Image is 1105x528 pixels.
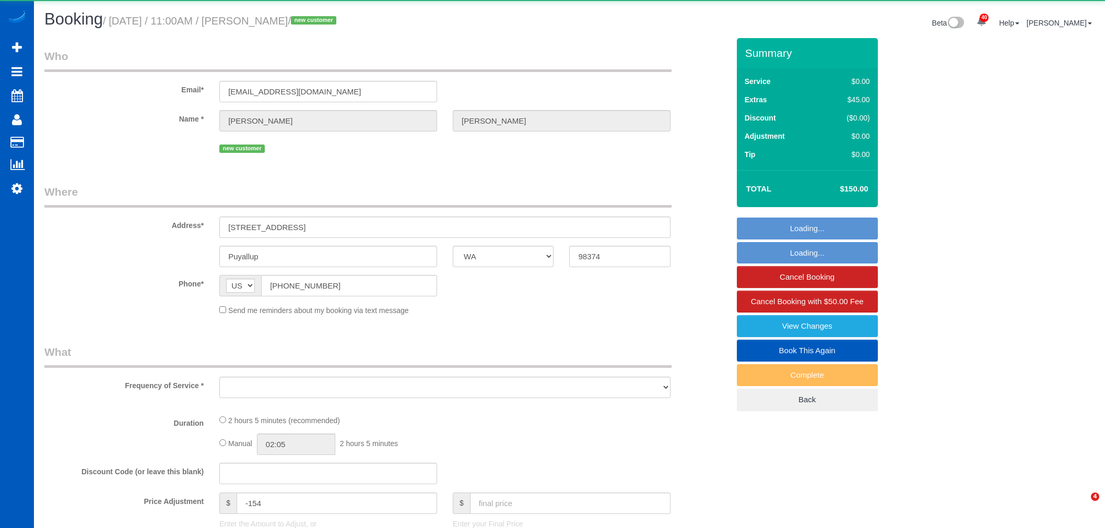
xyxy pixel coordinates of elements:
[37,110,211,124] label: Name *
[228,416,340,425] span: 2 hours 5 minutes (recommended)
[737,340,878,362] a: Book This Again
[219,81,437,102] input: Email*
[37,493,211,507] label: Price Adjustment
[37,377,211,391] label: Frequency of Service *
[37,81,211,95] label: Email*
[737,315,878,337] a: View Changes
[746,184,772,193] strong: Total
[825,131,870,141] div: $0.00
[37,414,211,428] label: Duration
[745,76,771,87] label: Service
[825,76,870,87] div: $0.00
[44,344,672,368] legend: What
[228,439,252,448] span: Manual
[340,439,398,448] span: 2 hours 5 minutes
[288,15,339,27] span: /
[1027,19,1092,27] a: [PERSON_NAME]
[1069,493,1095,518] iframe: Intercom live chat
[825,149,870,160] div: $0.00
[219,110,437,131] input: First Name*
[569,246,670,267] input: Zip Code*
[261,275,437,296] input: Phone*
[453,110,671,131] input: Last Name*
[219,246,437,267] input: City*
[947,17,964,30] img: New interface
[980,14,989,22] span: 40
[44,49,672,72] legend: Who
[737,266,878,288] a: Cancel Booking
[745,131,785,141] label: Adjustment
[44,10,103,28] span: Booking
[1091,493,1099,501] span: 4
[751,297,864,306] span: Cancel Booking with $50.00 Fee
[808,185,868,194] h4: $150.00
[825,94,870,105] div: $45.00
[37,217,211,231] label: Address*
[103,15,339,27] small: / [DATE] / 11:00AM / [PERSON_NAME]
[825,113,870,123] div: ($0.00)
[745,94,767,105] label: Extras
[37,463,211,477] label: Discount Code (or leave this blank)
[453,493,470,514] span: $
[737,389,878,411] a: Back
[470,493,671,514] input: final price
[745,113,776,123] label: Discount
[228,306,409,315] span: Send me reminders about my booking via text message
[219,493,237,514] span: $
[291,16,336,25] span: new customer
[932,19,965,27] a: Beta
[219,145,265,153] span: new customer
[37,275,211,289] label: Phone*
[44,184,672,208] legend: Where
[737,291,878,313] a: Cancel Booking with $50.00 Fee
[999,19,1019,27] a: Help
[971,10,992,33] a: 40
[745,149,756,160] label: Tip
[745,47,873,59] h3: Summary
[6,10,27,25] img: Automaid Logo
